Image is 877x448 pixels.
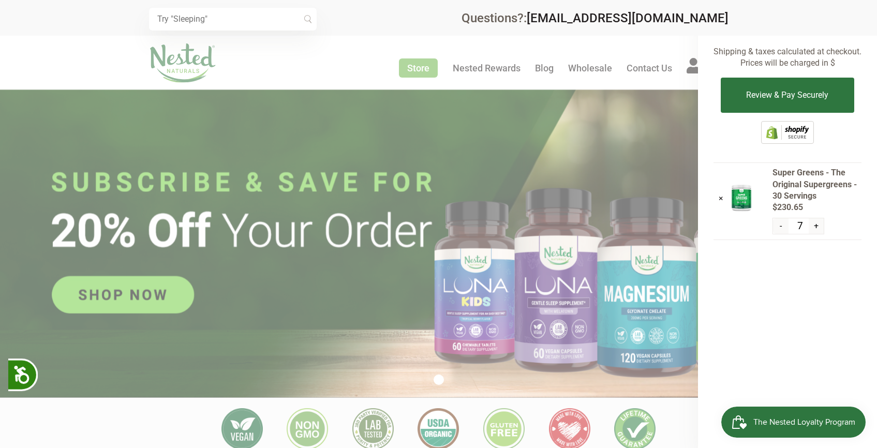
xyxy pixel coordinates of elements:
[149,8,317,31] input: Try "Sleeping"
[714,46,861,69] p: Shipping & taxes calculated at checkout. Prices will be charged in $
[772,167,861,202] span: Super Greens - The Original Supergreens - 30 Servings
[772,202,861,213] span: $230.65
[462,12,729,24] div: Questions?:
[809,218,824,234] button: +
[761,121,814,144] img: Shopify secure badge
[721,78,854,113] button: Review & Pay Securely
[761,136,814,146] a: This online store is secured by Shopify
[719,193,723,203] a: ×
[729,183,754,212] img: Super Greens - The Original Supergreens - 30 Servings
[527,11,729,25] a: [EMAIL_ADDRESS][DOMAIN_NAME]
[789,25,825,36] span: $230.65
[773,218,788,234] button: -
[721,407,867,438] iframe: Button to open loyalty program pop-up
